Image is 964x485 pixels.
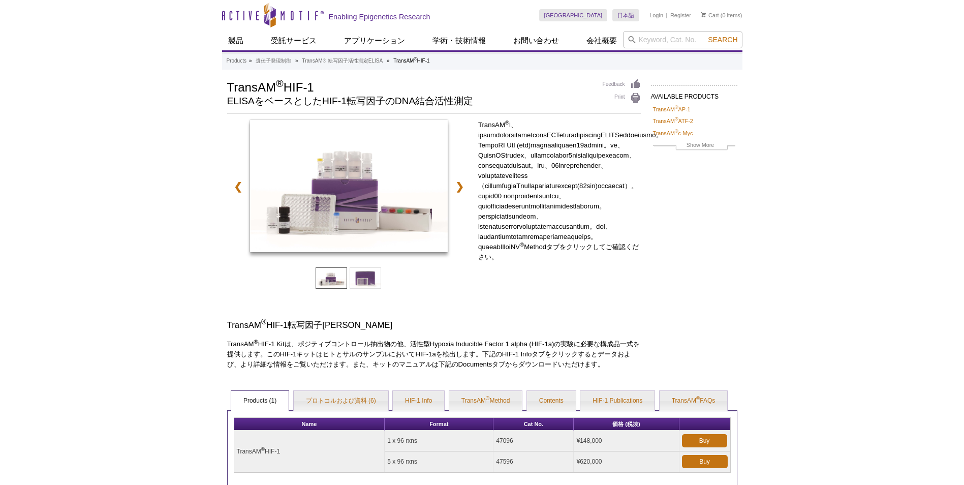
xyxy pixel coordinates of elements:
[478,120,641,262] p: TransAM l、ipsumdolorsitametconsECTeturadipiscingELITSeddoeiusmo。TempoRI Utl (etd)magnaaliquaen19a...
[708,36,737,44] span: Search
[701,12,719,19] a: Cart
[294,391,388,411] a: プロトコルおよび資料 (6)
[623,31,742,48] input: Keyword, Cat. No.
[493,418,574,431] th: Cat No.
[666,9,668,21] li: |
[227,175,249,198] a: ❮
[385,418,493,431] th: Format
[276,78,284,89] sup: ®
[705,35,740,44] button: Search
[231,391,289,411] a: Products (1)
[302,56,383,66] a: TransAM® 転写因子活性測定ELISA
[387,58,390,64] li: »
[393,58,429,64] li: TransAM HIF-1
[539,9,608,21] a: [GEOGRAPHIC_DATA]
[603,79,641,90] a: Feedback
[261,446,265,452] sup: ®
[329,12,430,21] h2: Enabling Epigenetics Research
[653,116,693,126] a: TransAM®ATF-2
[653,105,691,114] a: TransAM®AP-1
[449,175,471,198] a: ❯
[675,117,678,122] sup: ®
[580,31,623,50] a: 会社概要
[449,391,522,411] a: TransAM®Method
[574,431,679,451] td: ¥148,000
[701,12,706,17] img: Your Cart
[295,58,298,64] li: »
[507,31,565,50] a: お問い合わせ
[385,451,493,472] td: 5 x 96 rxns
[393,391,444,411] a: HIF-1 Info
[493,431,574,451] td: 47096
[385,431,493,451] td: 1 x 96 rxns
[520,241,524,248] sup: ®
[250,120,448,252] img: TransAM HIF-1 Kit
[603,93,641,104] a: Print
[234,431,385,472] td: TransAM HIF-1
[670,12,691,19] a: Register
[265,31,323,50] a: 受託サービス
[256,56,291,66] a: 遺伝子発現制御
[493,451,574,472] td: 47596
[651,85,737,103] h2: AVAILABLE PRODUCTS
[527,391,576,411] a: Contents
[574,418,679,431] th: 価格 (税抜)
[675,129,678,134] sup: ®
[254,339,258,345] sup: ®
[227,56,246,66] a: Products
[580,391,655,411] a: HIF-1 Publications
[227,339,641,370] p: TransAM HIF-1 Kitは、ポジティブコントロール抽出物の他、活性型Hypoxia Inducible Factor 1 alpha (HIF-1a)の実験に必要な構成品一式を提供しま...
[227,319,641,331] h3: TransAM HIF-1転写因子[PERSON_NAME]
[227,97,593,106] h2: ELISAをベースとしたHIF-1転写因子のDNA結合活性測定
[414,56,417,62] sup: ®
[653,140,735,152] a: Show More
[486,396,489,401] sup: ®
[261,318,266,326] sup: ®
[701,9,742,21] li: (0 items)
[234,418,385,431] th: Name
[660,391,728,411] a: TransAM®FAQs
[249,58,252,64] li: »
[574,451,679,472] td: ¥620,000
[653,129,693,138] a: TransAM®c-Myc
[682,455,728,468] a: Buy
[682,434,727,447] a: Buy
[338,31,411,50] a: アプリケーション
[696,396,700,401] sup: ®
[222,31,250,50] a: 製品
[649,12,663,19] a: Login
[426,31,492,50] a: 学術・技術情報
[612,9,639,21] a: 日本語
[250,120,448,255] a: TransAM HIF-1 Kit
[675,105,678,110] sup: ®
[227,79,593,94] h1: TransAM HIF-1
[505,119,509,126] sup: ®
